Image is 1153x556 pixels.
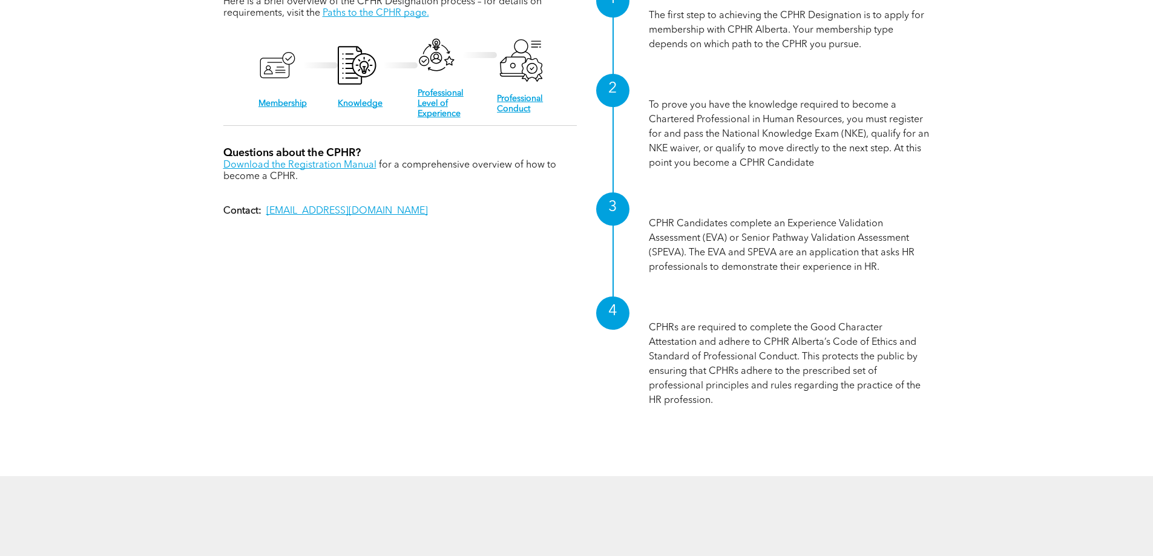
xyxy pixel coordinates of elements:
a: Knowledge [338,99,383,108]
h1: Professional Level of Experience [649,198,930,217]
h1: Professional Conduct [649,302,930,321]
span: Questions about the CPHR? [223,148,361,159]
p: The first step to achieving the CPHR Designation is to apply for membership with CPHR Alberta. Yo... [649,8,930,52]
p: CPHRs are required to complete the Good Character Attestation and adhere to CPHR Alberta’s Code o... [649,321,930,408]
strong: Contact: [223,206,261,216]
div: 2 [596,74,629,107]
a: Professional Conduct [497,94,543,113]
h1: Knowledge [649,79,930,98]
div: 4 [596,296,629,330]
p: To prove you have the knowledge required to become a Chartered Professional in Human Resources, y... [649,98,930,171]
span: for a comprehensive overview of how to become a CPHR. [223,160,556,182]
div: 3 [596,192,629,226]
a: Membership [258,99,307,108]
p: CPHR Candidates complete an Experience Validation Assessment (EVA) or Senior Pathway Validation A... [649,217,930,275]
a: Professional Level of Experience [418,89,464,118]
a: [EMAIL_ADDRESS][DOMAIN_NAME] [266,206,428,216]
a: Download the Registration Manual [223,160,376,170]
a: Paths to the CPHR page. [323,8,429,18]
